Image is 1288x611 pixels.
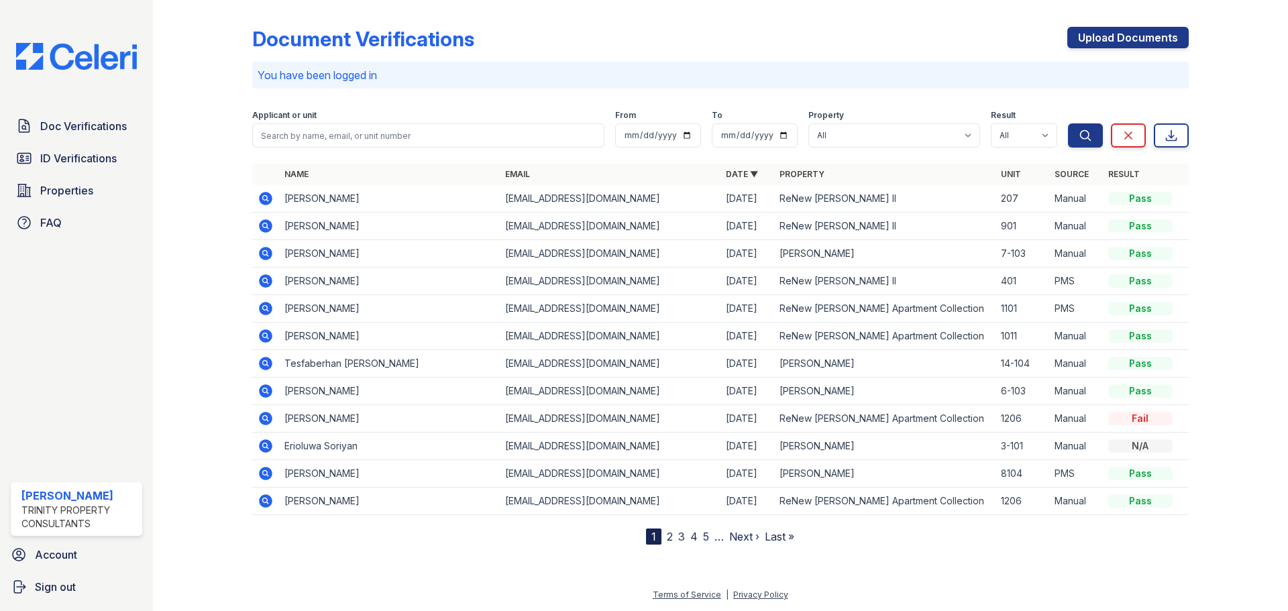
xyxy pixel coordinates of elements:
[720,405,774,433] td: [DATE]
[1108,247,1173,260] div: Pass
[996,295,1049,323] td: 1101
[774,460,995,488] td: [PERSON_NAME]
[1108,467,1173,480] div: Pass
[500,213,720,240] td: [EMAIL_ADDRESS][DOMAIN_NAME]
[279,460,500,488] td: [PERSON_NAME]
[21,504,137,531] div: Trinity Property Consultants
[279,295,500,323] td: [PERSON_NAME]
[996,405,1049,433] td: 1206
[11,209,142,236] a: FAQ
[279,268,500,295] td: [PERSON_NAME]
[1049,240,1103,268] td: Manual
[774,350,995,378] td: [PERSON_NAME]
[996,433,1049,460] td: 3-101
[720,433,774,460] td: [DATE]
[774,240,995,268] td: [PERSON_NAME]
[1049,323,1103,350] td: Manual
[996,378,1049,405] td: 6-103
[1055,169,1089,179] a: Source
[252,123,604,148] input: Search by name, email, or unit number
[279,185,500,213] td: [PERSON_NAME]
[279,433,500,460] td: Erioluwa Soriyan
[1049,405,1103,433] td: Manual
[720,240,774,268] td: [DATE]
[1108,274,1173,288] div: Pass
[726,590,729,600] div: |
[667,530,673,543] a: 2
[720,213,774,240] td: [DATE]
[1049,378,1103,405] td: Manual
[1049,460,1103,488] td: PMS
[996,323,1049,350] td: 1011
[500,295,720,323] td: [EMAIL_ADDRESS][DOMAIN_NAME]
[1108,384,1173,398] div: Pass
[1108,357,1173,370] div: Pass
[733,590,788,600] a: Privacy Policy
[11,113,142,140] a: Doc Verifications
[40,215,62,231] span: FAQ
[500,240,720,268] td: [EMAIL_ADDRESS][DOMAIN_NAME]
[615,110,636,121] label: From
[714,529,724,545] span: …
[40,150,117,166] span: ID Verifications
[500,185,720,213] td: [EMAIL_ADDRESS][DOMAIN_NAME]
[996,268,1049,295] td: 401
[252,110,317,121] label: Applicant or unit
[774,213,995,240] td: ReNew [PERSON_NAME] II
[5,573,148,600] a: Sign out
[505,169,530,179] a: Email
[729,530,759,543] a: Next ›
[40,118,127,134] span: Doc Verifications
[5,541,148,568] a: Account
[774,433,995,460] td: [PERSON_NAME]
[774,268,995,295] td: ReNew [PERSON_NAME] II
[500,433,720,460] td: [EMAIL_ADDRESS][DOMAIN_NAME]
[808,110,844,121] label: Property
[258,67,1183,83] p: You have been logged in
[774,405,995,433] td: ReNew [PERSON_NAME] Apartment Collection
[720,323,774,350] td: [DATE]
[712,110,722,121] label: To
[1049,433,1103,460] td: Manual
[720,268,774,295] td: [DATE]
[774,295,995,323] td: ReNew [PERSON_NAME] Apartment Collection
[996,185,1049,213] td: 207
[252,27,474,51] div: Document Verifications
[1108,494,1173,508] div: Pass
[5,43,148,70] img: CE_Logo_Blue-a8612792a0a2168367f1c8372b55b34899dd931a85d93a1a3d3e32e68fde9ad4.png
[774,378,995,405] td: [PERSON_NAME]
[1108,169,1140,179] a: Result
[500,378,720,405] td: [EMAIL_ADDRESS][DOMAIN_NAME]
[991,110,1016,121] label: Result
[720,460,774,488] td: [DATE]
[279,350,500,378] td: Tesfaberhan [PERSON_NAME]
[279,213,500,240] td: [PERSON_NAME]
[653,590,721,600] a: Terms of Service
[774,488,995,515] td: ReNew [PERSON_NAME] Apartment Collection
[996,213,1049,240] td: 901
[11,177,142,204] a: Properties
[996,240,1049,268] td: 7-103
[774,323,995,350] td: ReNew [PERSON_NAME] Apartment Collection
[720,350,774,378] td: [DATE]
[500,268,720,295] td: [EMAIL_ADDRESS][DOMAIN_NAME]
[1108,329,1173,343] div: Pass
[279,405,500,433] td: [PERSON_NAME]
[1049,488,1103,515] td: Manual
[1049,268,1103,295] td: PMS
[1049,185,1103,213] td: Manual
[1108,439,1173,453] div: N/A
[500,460,720,488] td: [EMAIL_ADDRESS][DOMAIN_NAME]
[500,488,720,515] td: [EMAIL_ADDRESS][DOMAIN_NAME]
[703,530,709,543] a: 5
[720,488,774,515] td: [DATE]
[500,350,720,378] td: [EMAIL_ADDRESS][DOMAIN_NAME]
[40,182,93,199] span: Properties
[35,547,77,563] span: Account
[765,530,794,543] a: Last »
[21,488,137,504] div: [PERSON_NAME]
[11,145,142,172] a: ID Verifications
[720,295,774,323] td: [DATE]
[996,488,1049,515] td: 1206
[1049,350,1103,378] td: Manual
